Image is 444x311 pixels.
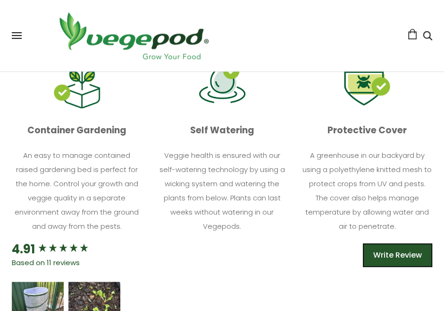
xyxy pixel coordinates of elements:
[157,148,287,233] p: Veggie health is ensured with our self-watering technology by using a wicking system and watering...
[157,121,287,139] p: Self Watering
[51,9,216,62] img: Vegepod
[12,258,111,268] div: Based on 11 reviews
[12,241,35,258] div: 4.91
[423,32,432,42] a: Search
[302,148,432,233] p: A greenhouse in our backyard by using a polyethylene knitted mesh to protect crops from UV and pe...
[363,243,432,267] div: Write Review
[12,121,142,139] p: Container Gardening
[302,121,432,139] p: Protective Cover
[12,148,142,233] p: An easy to manage contained raised gardening bed is perfect for the home. Control your growth and...
[37,242,89,256] div: 4.91 star rating
[12,241,111,258] div: Overall product rating out of 5: 4.91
